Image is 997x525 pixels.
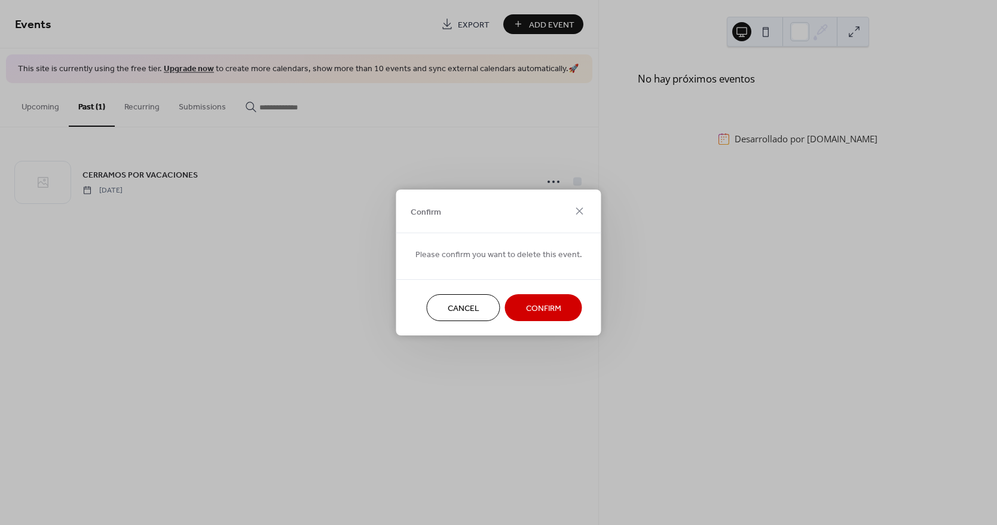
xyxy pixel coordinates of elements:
span: Confirm [411,206,441,218]
span: Confirm [526,303,561,315]
span: Cancel [448,303,479,315]
span: Please confirm you want to delete this event. [415,249,582,261]
button: Cancel [427,294,500,321]
button: Confirm [505,294,582,321]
